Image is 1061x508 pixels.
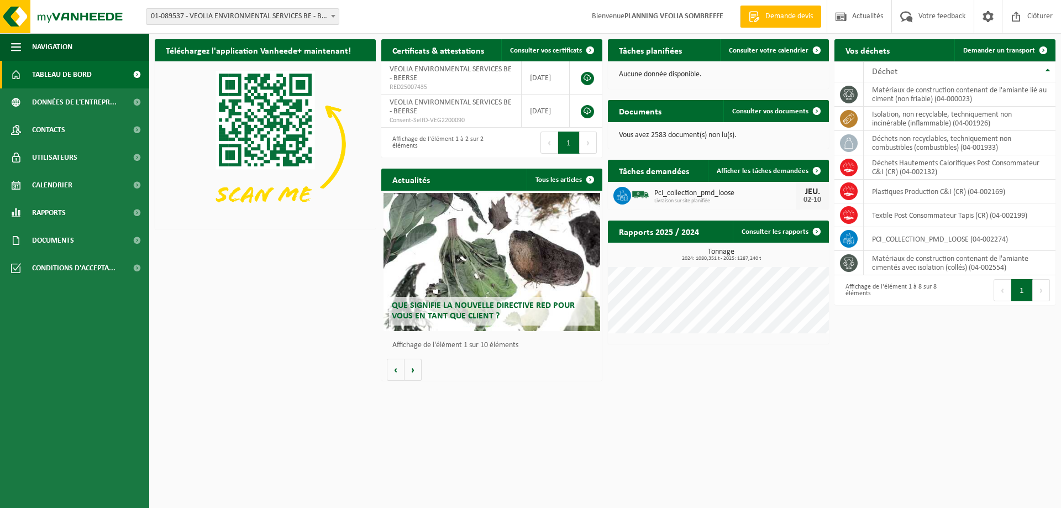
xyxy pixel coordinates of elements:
a: Tous les articles [527,169,601,191]
span: Navigation [32,33,72,61]
span: Utilisateurs [32,144,77,171]
span: 01-089537 - VEOLIA ENVIRONMENTAL SERVICES BE - BEERSE [146,9,339,24]
span: Consulter vos certificats [510,47,582,54]
td: PCI_COLLECTION_PMD_LOOSE (04-002274) [864,227,1055,251]
div: Affichage de l'élément 1 à 8 sur 8 éléments [840,278,939,302]
h2: Rapports 2025 / 2024 [608,221,710,242]
h2: Certificats & attestations [381,39,495,61]
span: Consent-SelfD-VEG2200090 [390,116,513,125]
button: 1 [558,132,580,154]
img: Download de VHEPlus App [155,61,376,227]
p: Aucune donnée disponible. [619,71,818,78]
a: Que signifie la nouvelle directive RED pour vous en tant que client ? [384,193,600,331]
span: Documents [32,227,74,254]
a: Consulter vos documents [723,100,828,122]
a: Consulter vos certificats [501,39,601,61]
td: [DATE] [522,61,570,95]
button: Previous [994,279,1011,301]
span: Rapports [32,199,66,227]
button: Previous [540,132,558,154]
span: VEOLIA ENVIRONMENTAL SERVICES BE - BEERSE [390,98,512,116]
span: Calendrier [32,171,72,199]
span: RED25007435 [390,83,513,92]
span: Demander un transport [963,47,1035,54]
div: JEU. [801,187,823,196]
h2: Documents [608,100,673,122]
span: Pci_collection_pmd_loose [654,189,796,198]
h2: Tâches planifiées [608,39,693,61]
strong: PLANNING VEOLIA SOMBREFFE [624,12,723,20]
p: Affichage de l'élément 1 sur 10 éléments [392,342,597,349]
td: Déchets Hautements Calorifiques Post Consommateur C&I (CR) (04-002132) [864,155,1055,180]
button: 1 [1011,279,1033,301]
span: Données de l'entrepr... [32,88,117,116]
h2: Actualités [381,169,441,190]
a: Demander un transport [954,39,1054,61]
td: Plastiques Production C&I (CR) (04-002169) [864,180,1055,203]
span: Consulter votre calendrier [729,47,808,54]
span: Conditions d'accepta... [32,254,115,282]
span: Livraison sur site planifiée [654,198,796,205]
h2: Tâches demandées [608,160,700,181]
img: BL-SO-LV [631,185,650,204]
td: Textile Post Consommateur Tapis (CR) (04-002199) [864,203,1055,227]
a: Demande devis [740,6,821,28]
h2: Vos déchets [834,39,901,61]
span: 2024: 1080,351 t - 2025: 1287,240 t [613,256,829,261]
span: Que signifie la nouvelle directive RED pour vous en tant que client ? [392,301,575,321]
button: Next [580,132,597,154]
div: 02-10 [801,196,823,204]
button: Next [1033,279,1050,301]
span: Déchet [872,67,897,76]
td: [DATE] [522,95,570,128]
div: Affichage de l'élément 1 à 2 sur 2 éléments [387,130,486,155]
span: 01-089537 - VEOLIA ENVIRONMENTAL SERVICES BE - BEERSE [146,8,339,25]
h2: Téléchargez l'application Vanheede+ maintenant! [155,39,362,61]
span: Tableau de bord [32,61,92,88]
td: isolation, non recyclable, techniquement non incinérable (inflammable) (04-001926) [864,107,1055,131]
span: Consulter vos documents [732,108,808,115]
a: Afficher les tâches demandées [708,160,828,182]
a: Consulter votre calendrier [720,39,828,61]
td: déchets non recyclables, techniquement non combustibles (combustibles) (04-001933) [864,131,1055,155]
span: Demande devis [763,11,816,22]
span: Afficher les tâches demandées [717,167,808,175]
button: Vorige [387,359,405,381]
p: Vous avez 2583 document(s) non lu(s). [619,132,818,139]
td: matériaux de construction contenant de l'amiante cimentés avec isolation (collés) (04-002554) [864,251,1055,275]
td: matériaux de construction contenant de l'amiante lié au ciment (non friable) (04-000023) [864,82,1055,107]
h3: Tonnage [613,248,829,261]
span: VEOLIA ENVIRONMENTAL SERVICES BE - BEERSE [390,65,512,82]
span: Contacts [32,116,65,144]
a: Consulter les rapports [733,221,828,243]
button: Volgende [405,359,422,381]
